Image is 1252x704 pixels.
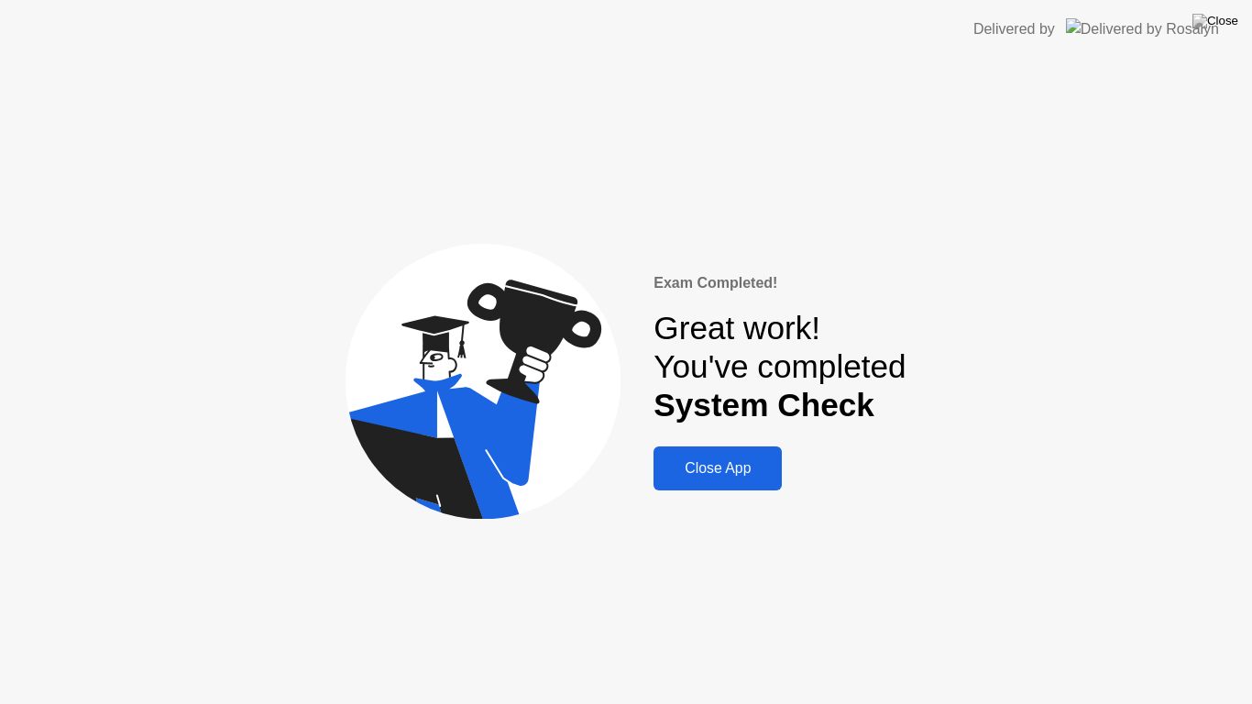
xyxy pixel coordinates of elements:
div: Great work! You've completed [653,309,906,425]
div: Close App [659,460,776,477]
img: Delivered by Rosalyn [1066,18,1219,39]
img: Close [1192,14,1238,28]
div: Delivered by [973,18,1055,40]
b: System Check [653,387,874,423]
div: Exam Completed! [653,272,906,294]
button: Close App [653,446,782,490]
